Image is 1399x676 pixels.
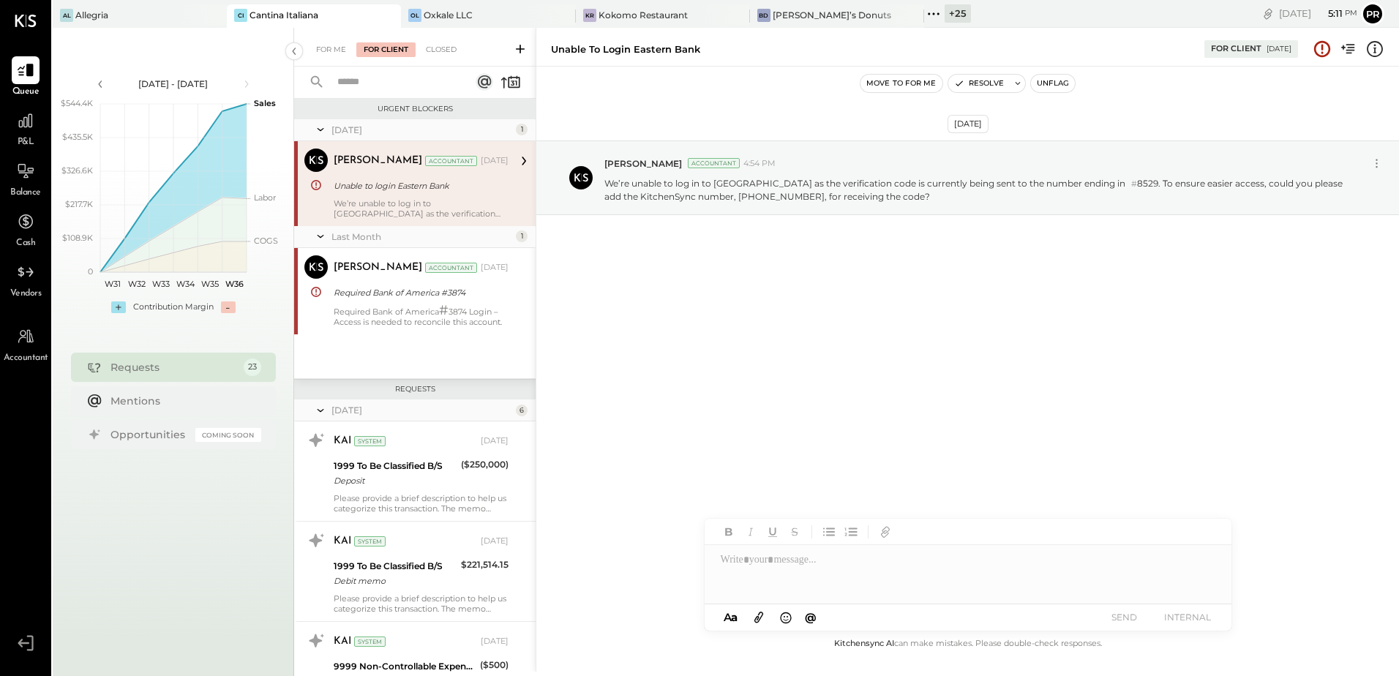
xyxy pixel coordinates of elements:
[62,132,93,142] text: $435.5K
[334,154,422,168] div: [PERSON_NAME]
[10,187,41,200] span: Balance
[1267,44,1291,54] div: [DATE]
[1,56,50,99] a: Queue
[481,262,509,274] div: [DATE]
[12,86,40,99] span: Queue
[876,522,895,541] button: Add URL
[110,394,254,408] div: Mentions
[60,9,73,22] div: Al
[331,124,512,136] div: [DATE]
[18,136,34,149] span: P&L
[354,636,386,647] div: System
[334,593,509,614] div: Please provide a brief description to help us categorize this transaction. The memo might be help...
[152,279,170,289] text: W33
[334,659,476,674] div: 9999 Non-Controllable Expenses:Other Income and Expenses:To Be Classified P&L
[334,285,504,300] div: Required Bank of America #3874
[75,9,108,21] div: Allegria
[860,75,942,92] button: Move to for me
[10,288,42,301] span: Vendors
[331,230,512,243] div: Last Month
[719,609,743,626] button: Aa
[948,75,1010,92] button: Resolve
[111,78,236,90] div: [DATE] - [DATE]
[334,473,457,488] div: Deposit
[583,9,596,22] div: KR
[516,405,528,416] div: 6
[688,158,740,168] div: Accountant
[225,279,243,289] text: W36
[785,522,804,541] button: Strikethrough
[599,9,688,21] div: Kokomo Restaurant
[104,279,120,289] text: W31
[356,42,416,57] div: For Client
[110,360,236,375] div: Requests
[250,9,318,21] div: Cantina Italiana
[334,179,504,193] div: Unable to login Eastern Bank
[354,436,386,446] div: System
[301,104,528,114] div: Urgent Blockers
[254,192,276,203] text: Labor
[945,4,971,23] div: + 25
[425,156,477,166] div: Accountant
[16,237,35,250] span: Cash
[88,266,93,277] text: 0
[743,158,776,170] span: 4:54 PM
[354,536,386,547] div: System
[331,404,512,416] div: [DATE]
[1,157,50,200] a: Balance
[234,9,247,22] div: CI
[334,434,351,448] div: KAI
[1031,75,1075,92] button: Unflag
[334,305,509,327] div: Required Bank of America 3874 Login – Access is needed to reconcile this account.
[481,536,509,547] div: [DATE]
[334,534,351,549] div: KAI
[176,279,195,289] text: W34
[1,208,50,250] a: Cash
[424,9,473,21] div: Oxkale LLC
[111,301,126,313] div: +
[408,9,421,22] div: OL
[425,263,477,273] div: Accountant
[61,165,93,176] text: $326.6K
[1279,7,1357,20] div: [DATE]
[773,9,891,21] div: [PERSON_NAME]’s Donuts
[1261,6,1275,21] div: copy link
[763,522,782,541] button: Underline
[195,428,261,442] div: Coming Soon
[334,198,509,219] div: We’re unable to log in to [GEOGRAPHIC_DATA] as the verification code is currently being sent to t...
[309,42,353,57] div: For Me
[841,522,860,541] button: Ordered List
[481,155,509,167] div: [DATE]
[805,610,817,624] span: @
[221,301,236,313] div: -
[1,258,50,301] a: Vendors
[1,323,50,365] a: Accountant
[481,636,509,647] div: [DATE]
[334,559,457,574] div: 1999 To Be Classified B/S
[480,658,509,672] div: ($500)
[948,115,989,133] div: [DATE]
[4,352,48,365] span: Accountant
[516,124,528,135] div: 1
[334,260,422,275] div: [PERSON_NAME]
[1,107,50,149] a: P&L
[604,177,1349,203] p: We’re unable to log in to [GEOGRAPHIC_DATA] as the verification code is currently being sent to t...
[1131,179,1137,189] span: #
[481,435,509,447] div: [DATE]
[419,42,464,57] div: Closed
[461,557,509,572] div: $221,514.15
[254,98,276,108] text: Sales
[62,233,93,243] text: $108.9K
[1211,43,1261,55] div: For Client
[133,301,214,313] div: Contribution Margin
[731,610,738,624] span: a
[334,493,509,514] div: Please provide a brief description to help us categorize this transaction. The memo might be help...
[201,279,219,289] text: W35
[254,236,278,246] text: COGS
[516,230,528,242] div: 1
[301,384,528,394] div: Requests
[719,522,738,541] button: Bold
[334,459,457,473] div: 1999 To Be Classified B/S
[800,608,821,626] button: @
[334,634,351,649] div: KAI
